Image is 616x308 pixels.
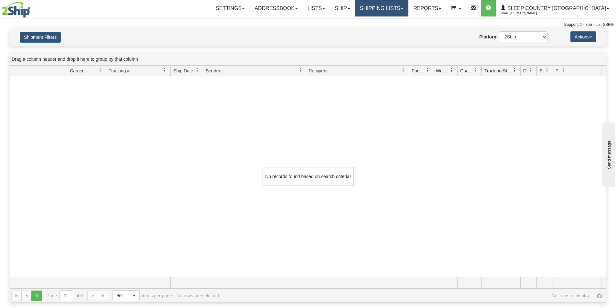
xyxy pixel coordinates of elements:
[470,65,481,76] a: Charge filter column settings
[192,65,203,76] a: Ship Date filter column settings
[173,68,193,74] span: Ship Date
[113,290,140,301] span: Page sizes drop down
[542,65,553,76] a: Shipment Issues filter column settings
[250,0,303,16] a: Addressbook
[523,68,529,74] span: Delivery Status
[501,10,549,16] span: 2044 / [PERSON_NAME]
[556,68,561,74] span: Pickup Status
[558,65,569,76] a: Pickup Status filter column settings
[117,292,125,299] span: 50
[2,22,614,27] div: Support: 1 - 855 - 55 - 2SHIP
[330,0,355,16] a: Ship
[412,68,425,74] span: Packages
[303,0,330,16] a: Lists
[47,290,83,301] span: Page of 0
[5,5,60,10] div: Send message
[446,65,457,76] a: Weight filter column settings
[539,68,545,74] span: Shipment Issues
[31,291,42,301] span: Page 0
[159,65,170,76] a: Tracking # filter column settings
[398,65,409,76] a: Recipient filter column settings
[70,68,84,74] span: Carrier
[20,32,61,43] button: Shipment Filters
[506,5,606,11] span: Sleep Country [GEOGRAPHIC_DATA]
[436,68,449,74] span: Weight
[295,65,306,76] a: Sender filter column settings
[509,65,520,76] a: Tracking Status filter column settings
[10,53,606,66] div: grid grouping header
[479,34,498,40] label: Platform
[422,65,433,76] a: Packages filter column settings
[206,68,220,74] span: Sender
[309,68,328,74] span: Recipient
[570,31,596,42] button: Actions
[95,65,106,76] a: Carrier filter column settings
[223,293,590,298] span: No items to display
[496,0,614,16] a: Sleep Country [GEOGRAPHIC_DATA] 2044 / [PERSON_NAME]
[525,65,536,76] a: Delivery Status filter column settings
[408,0,446,16] a: Reports
[211,0,250,16] a: Settings
[2,2,30,18] img: logo2044.jpg
[601,121,615,187] iframe: chat widget
[113,290,172,301] span: items per page
[484,68,513,74] span: Tracking Status
[177,293,219,298] div: No rows are selected
[594,291,605,301] a: Refresh
[460,68,474,74] span: Charge
[109,68,130,74] span: Tracking #
[355,0,408,16] a: Shipping lists
[129,291,139,301] span: select
[263,167,354,186] div: No records found based on search criteria!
